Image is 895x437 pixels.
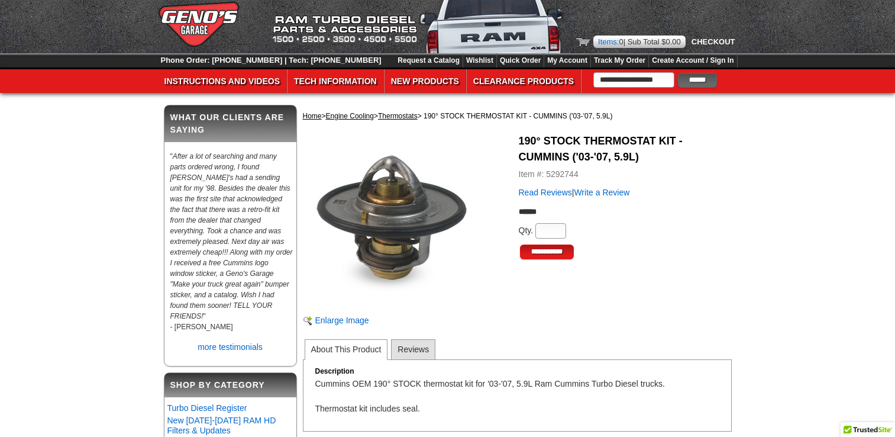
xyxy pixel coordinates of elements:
[158,69,287,93] a: Instructions and Videos
[519,133,732,165] h1: 190° STOCK THERMOSTAT KIT - CUMMINS ('03-'07, 5.9L)
[666,37,681,46] span: 0.00
[158,53,385,67] div: Phone Order: [PHONE_NUMBER] | Tech: [PHONE_NUMBER]
[385,69,466,93] a: New Products
[594,57,645,65] a: Track My Order
[574,188,629,197] a: Write a Review
[652,57,734,65] a: Create Account / Sign In
[326,112,374,120] a: Engine Cooling
[315,366,719,377] h3: Description
[398,57,460,65] a: Request a Catalog
[547,57,587,65] a: My Account
[466,57,493,65] a: Wishlist
[303,112,322,120] a: Home
[287,69,383,93] a: Tech Information
[303,105,732,127] div: > > > 190° STOCK THERMOSTAT KIT - CUMMINS ('03-'07, 5.9L)
[500,57,541,65] a: Quick Order
[593,36,686,48] div: | Sub Total $
[303,316,312,326] img: Enlarge icon
[519,168,732,181] div: Item #: 5292744
[619,37,623,46] span: 0
[167,416,276,435] a: New [DATE]-[DATE] RAM HD Filters & Updates
[164,373,296,397] h2: Shop By Category
[519,187,732,199] div: |
[576,38,590,46] img: Shopping Cart icon
[303,360,731,431] div: Cummins OEM 190° STOCK thermostat kit for '03-'07, 5.9L Ram Cummins Turbo Diesel trucks. Thermost...
[391,339,435,360] li: Reviews
[303,133,480,311] img: 190° STOCK THERMOSTAT KIT - CUMMINS ('03-'07, 5.9L)
[305,339,388,360] li: About This Product
[315,316,369,325] a: Enlarge Image
[167,403,247,413] a: Turbo Diesel Register
[170,152,293,320] em: After a lot of searching and many parts ordered wrong, I found [PERSON_NAME]'s had a sending unit...
[519,226,534,235] span: Qty.
[164,148,296,338] div: " " - [PERSON_NAME]
[519,188,572,197] a: Read Reviews
[467,69,580,93] a: Clearance Products
[198,342,263,352] a: more testimonials
[598,37,619,46] span: Items:
[378,112,418,120] a: Thermostats
[164,105,296,142] h2: What our clients are saying
[689,37,735,46] a: Checkout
